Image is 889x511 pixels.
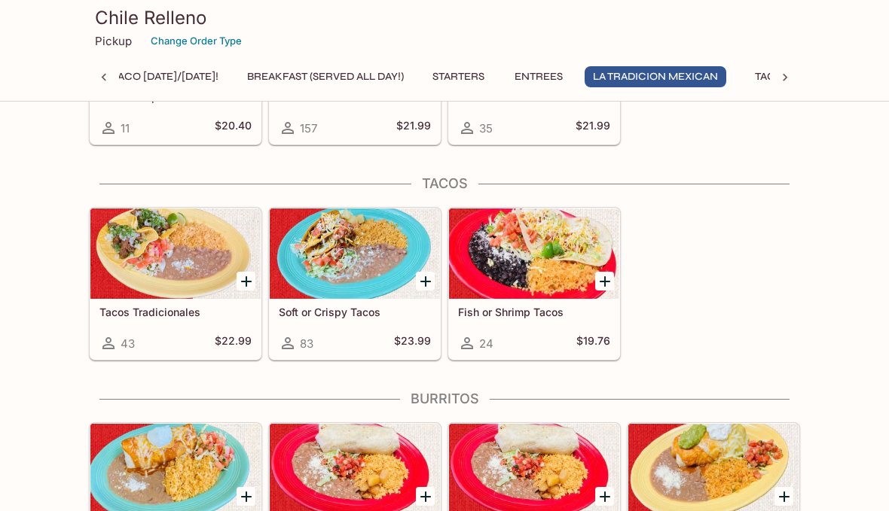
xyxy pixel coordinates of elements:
[237,272,255,290] button: Add Tacos Tradicionales
[479,121,493,135] span: 35
[416,272,435,290] button: Add Soft or Crispy Tacos
[215,334,252,352] h5: $22.99
[239,66,412,87] button: Breakfast (Served ALL DAY!)
[394,334,431,352] h5: $23.99
[595,487,614,506] button: Add California Burrito
[479,336,493,351] span: 24
[95,34,132,48] p: Pickup
[90,208,261,299] div: Tacos Tradicionales
[738,66,806,87] button: Tacos
[95,6,794,29] h3: Chile Relleno
[270,208,440,299] div: Soft or Crispy Tacos
[458,306,610,318] h5: Fish or Shrimp Tacos
[121,121,130,135] span: 11
[99,306,252,318] h5: Tacos Tradicionales
[89,391,800,407] h4: Burritos
[424,66,493,87] button: Starters
[449,208,619,299] div: Fish or Shrimp Tacos
[237,487,255,506] button: Add Tradicionales Burrito
[576,119,610,137] h5: $21.99
[300,336,313,351] span: 83
[279,306,431,318] h5: Soft or Crispy Tacos
[416,487,435,506] button: Add Super Burrito
[448,208,620,360] a: Fish or Shrimp Tacos24$19.76
[121,336,135,351] span: 43
[505,66,573,87] button: Entrees
[576,334,610,352] h5: $19.76
[90,208,261,360] a: Tacos Tradicionales43$22.99
[269,208,441,360] a: Soft or Crispy Tacos83$23.99
[89,175,800,192] h4: Tacos
[774,487,793,506] button: Add Grande Burrito
[215,119,252,137] h5: $20.40
[144,29,249,53] button: Change Order Type
[585,66,726,87] button: La Tradicion Mexican
[104,66,227,87] button: Taco [DATE]/[DATE]!
[300,121,317,135] span: 157
[595,272,614,290] button: Add Fish or Shrimp Tacos
[396,119,431,137] h5: $21.99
